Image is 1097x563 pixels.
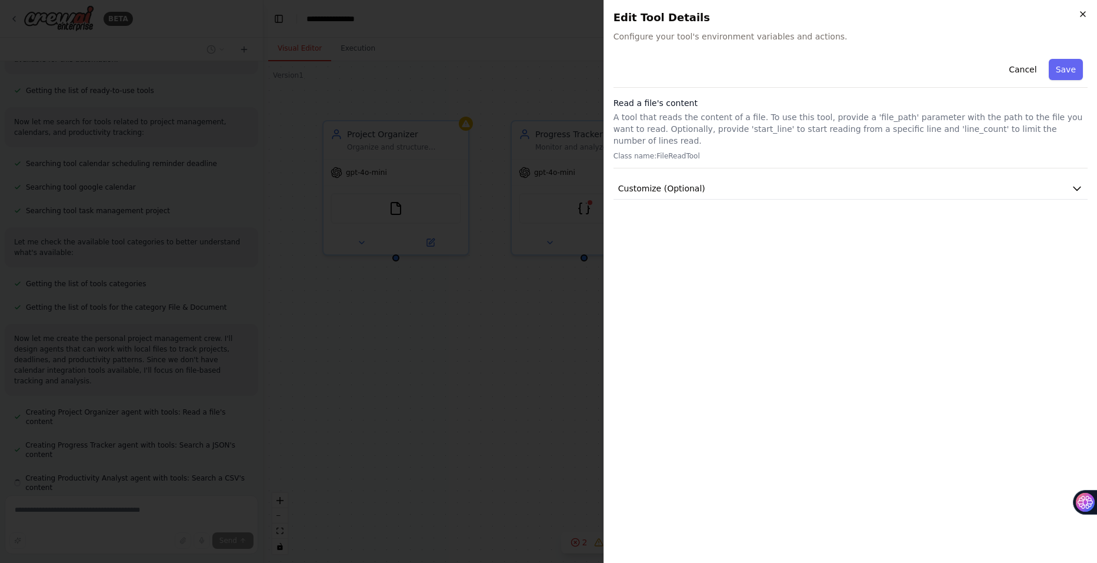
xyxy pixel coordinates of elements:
[613,178,1088,200] button: Customize (Optional)
[618,183,705,194] span: Customize (Optional)
[613,31,1088,42] span: Configure your tool's environment variables and actions.
[613,97,1088,109] h3: Read a file's content
[1002,59,1043,80] button: Cancel
[613,9,1088,26] h2: Edit Tool Details
[613,151,1088,161] p: Class name: FileReadTool
[613,111,1088,147] p: A tool that reads the content of a file. To use this tool, provide a 'file_path' parameter with t...
[1049,59,1083,80] button: Save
